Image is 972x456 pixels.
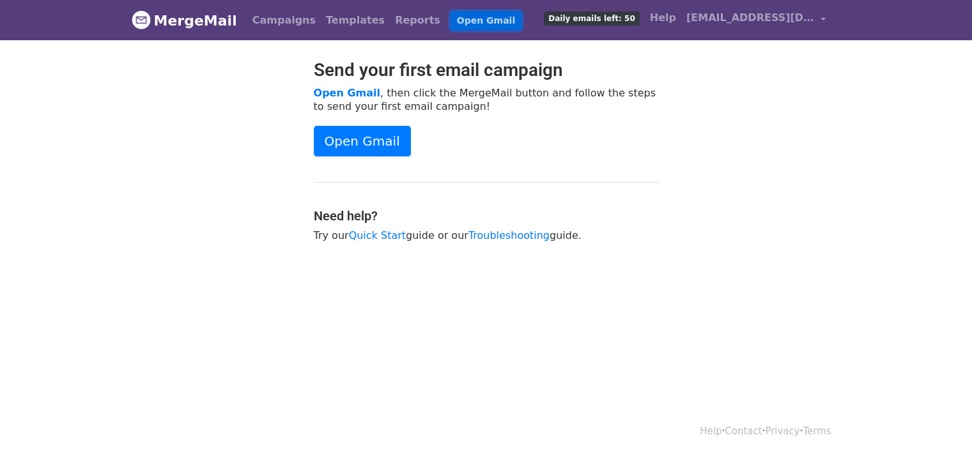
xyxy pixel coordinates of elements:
[725,425,762,437] a: Contact
[908,395,972,456] iframe: Chat Widget
[686,10,814,26] span: [EMAIL_ADDRESS][DOMAIN_NAME]
[645,5,681,31] a: Help
[321,8,390,33] a: Templates
[765,425,799,437] a: Privacy
[539,5,644,31] a: Daily emails left: 50
[314,87,380,99] a: Open Gmail
[314,229,659,242] p: Try our guide or our guide.
[132,7,237,34] a: MergeMail
[544,11,639,26] span: Daily emails left: 50
[314,86,659,113] p: , then click the MergeMail button and follow the steps to send your first email campaign!
[349,229,406,241] a: Quick Start
[314,59,659,81] h2: Send your first email campaign
[390,8,445,33] a: Reports
[247,8,321,33] a: Campaigns
[803,425,831,437] a: Terms
[700,425,721,437] a: Help
[681,5,831,35] a: [EMAIL_ADDRESS][DOMAIN_NAME]
[314,126,411,156] a: Open Gmail
[314,208,659,224] h4: Need help?
[468,229,550,241] a: Troubleshooting
[132,10,151,29] img: MergeMail logo
[451,11,521,30] a: Open Gmail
